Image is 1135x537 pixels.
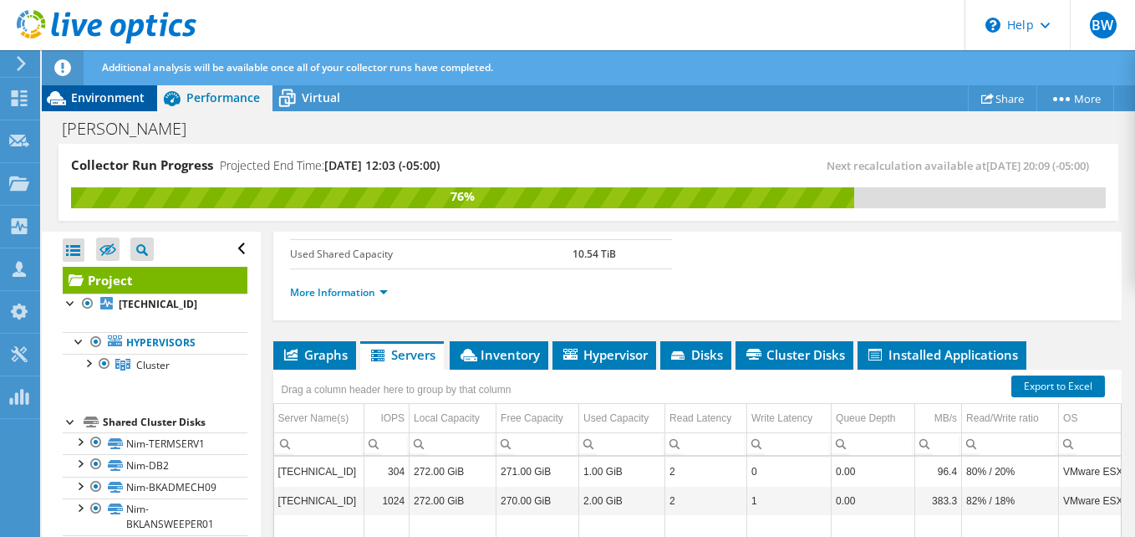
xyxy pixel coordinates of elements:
[496,432,579,455] td: Column Free Capacity, Filter cell
[282,346,348,363] span: Graphs
[63,499,247,535] a: Nim-BKLANSWEEPER01
[274,404,364,433] td: Server Name(s) Column
[71,187,854,206] div: 76%
[63,267,247,294] a: Project
[410,486,496,515] td: Column Local Capacity, Value 272.00 GiB
[915,457,962,486] td: Column MB/s, Value 96.4
[102,60,493,74] span: Additional analysis will be available once all of your collector runs have completed.
[962,432,1059,455] td: Column Read/Write ratio, Filter cell
[1090,12,1117,38] span: BW
[832,432,915,455] td: Column Queue Depth, Filter cell
[1011,376,1105,397] a: Export to Excel
[827,158,1097,173] span: Next recalculation available at
[364,404,410,433] td: IOPS Column
[496,486,579,515] td: Column Free Capacity, Value 270.00 GiB
[744,346,845,363] span: Cluster Disks
[747,404,832,433] td: Write Latency Column
[103,412,247,432] div: Shared Cluster Disks
[136,358,170,372] span: Cluster
[369,346,435,363] span: Servers
[186,89,260,105] span: Performance
[1063,408,1077,428] div: OS
[866,346,1018,363] span: Installed Applications
[496,404,579,433] td: Free Capacity Column
[962,404,1059,433] td: Read/Write ratio Column
[277,378,516,401] div: Drag a column header here to group by that column
[71,89,145,105] span: Environment
[669,408,731,428] div: Read Latency
[274,486,364,515] td: Column Server Name(s), Value 10.1.10.50
[410,432,496,455] td: Column Local Capacity, Filter cell
[63,354,247,376] a: Cluster
[119,297,197,311] b: [TECHNICAL_ID]
[501,408,563,428] div: Free Capacity
[747,457,832,486] td: Column Write Latency, Value 0
[966,408,1038,428] div: Read/Write ratio
[915,432,962,455] td: Column MB/s, Filter cell
[751,408,812,428] div: Write Latency
[832,457,915,486] td: Column Queue Depth, Value 0.00
[962,486,1059,515] td: Column Read/Write ratio, Value 82% / 18%
[747,486,832,515] td: Column Write Latency, Value 1
[63,294,247,315] a: [TECHNICAL_ID]
[290,285,388,299] a: More Information
[364,432,410,455] td: Column IOPS, Filter cell
[579,486,665,515] td: Column Used Capacity, Value 2.00 GiB
[962,457,1059,486] td: Column Read/Write ratio, Value 80% / 20%
[410,404,496,433] td: Local Capacity Column
[63,332,247,354] a: Hypervisors
[968,85,1037,111] a: Share
[832,486,915,515] td: Column Queue Depth, Value 0.00
[410,457,496,486] td: Column Local Capacity, Value 272.00 GiB
[836,408,895,428] div: Queue Depth
[63,432,247,454] a: Nim-TERMSERV1
[63,454,247,476] a: Nim-DB2
[561,346,648,363] span: Hypervisor
[364,457,410,486] td: Column IOPS, Value 304
[915,486,962,515] td: Column MB/s, Value 383.3
[934,408,957,428] div: MB/s
[278,408,349,428] div: Server Name(s)
[274,457,364,486] td: Column Server Name(s), Value 10.1.10.51
[665,457,747,486] td: Column Read Latency, Value 2
[496,457,579,486] td: Column Free Capacity, Value 271.00 GiB
[1036,85,1114,111] a: More
[364,486,410,515] td: Column IOPS, Value 1024
[915,404,962,433] td: MB/s Column
[54,120,212,138] h1: [PERSON_NAME]
[302,89,340,105] span: Virtual
[63,477,247,499] a: Nim-BKADMECH09
[380,408,405,428] div: IOPS
[274,432,364,455] td: Column Server Name(s), Filter cell
[832,404,915,433] td: Queue Depth Column
[985,18,1000,33] svg: \n
[669,346,723,363] span: Disks
[324,157,440,173] span: [DATE] 12:03 (-05:00)
[665,404,747,433] td: Read Latency Column
[573,247,616,261] b: 10.54 TiB
[414,408,480,428] div: Local Capacity
[290,246,573,263] label: Used Shared Capacity
[220,156,440,175] h4: Projected End Time:
[579,457,665,486] td: Column Used Capacity, Value 1.00 GiB
[458,346,540,363] span: Inventory
[665,486,747,515] td: Column Read Latency, Value 2
[579,432,665,455] td: Column Used Capacity, Filter cell
[583,408,649,428] div: Used Capacity
[747,432,832,455] td: Column Write Latency, Filter cell
[986,158,1089,173] span: [DATE] 20:09 (-05:00)
[579,404,665,433] td: Used Capacity Column
[665,432,747,455] td: Column Read Latency, Filter cell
